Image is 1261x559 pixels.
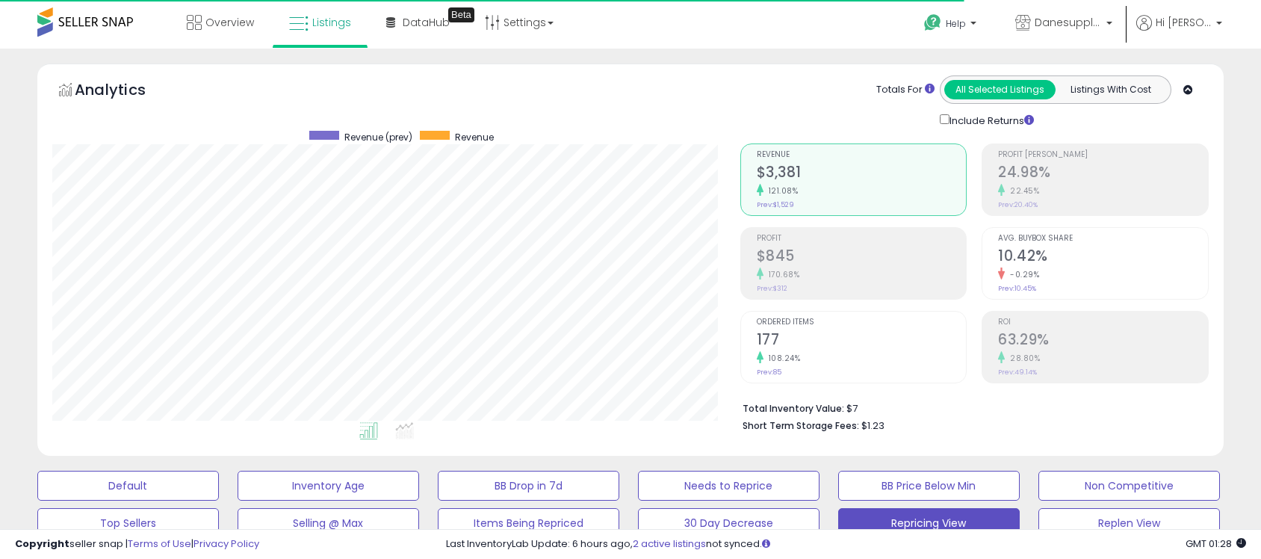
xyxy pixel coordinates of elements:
[757,235,967,243] span: Profit
[743,398,1198,416] li: $7
[757,151,967,159] span: Revenue
[998,284,1036,293] small: Prev: 10.45%
[998,235,1208,243] span: Avg. Buybox Share
[446,537,1246,552] div: Last InventoryLab Update: 6 hours ago, not synced.
[757,164,967,184] h2: $3,381
[861,419,884,433] span: $1.23
[757,331,967,351] h2: 177
[638,471,820,501] button: Needs to Reprice
[1005,185,1039,197] small: 22.45%
[15,537,69,551] strong: Copyright
[998,247,1208,268] h2: 10.42%
[193,537,259,551] a: Privacy Policy
[312,15,351,30] span: Listings
[638,508,820,538] button: 30 Day Decrease
[763,269,800,280] small: 170.68%
[1038,508,1220,538] button: Replen View
[757,247,967,268] h2: $845
[1136,15,1222,49] a: Hi [PERSON_NAME]
[876,83,935,97] div: Totals For
[757,368,781,377] small: Prev: 85
[438,508,619,538] button: Items Being Repriced
[438,471,619,501] button: BB Drop in 7d
[998,200,1038,209] small: Prev: 20.40%
[944,80,1056,99] button: All Selected Listings
[344,131,412,143] span: Revenue (prev)
[998,164,1208,184] h2: 24.98%
[128,537,191,551] a: Terms of Use
[37,508,219,538] button: Top Sellers
[763,185,799,197] small: 121.08%
[633,537,706,551] a: 2 active listings
[1038,471,1220,501] button: Non Competitive
[757,200,794,209] small: Prev: $1,529
[946,17,966,30] span: Help
[455,131,494,143] span: Revenue
[838,508,1020,538] button: Repricing View
[1055,80,1166,99] button: Listings With Cost
[998,331,1208,351] h2: 63.29%
[448,7,474,22] div: Tooltip anchor
[838,471,1020,501] button: BB Price Below Min
[743,419,859,432] b: Short Term Storage Fees:
[998,318,1208,327] span: ROI
[743,402,844,415] b: Total Inventory Value:
[1035,15,1102,30] span: Danesupplyco
[998,151,1208,159] span: Profit [PERSON_NAME]
[1156,15,1212,30] span: Hi [PERSON_NAME]
[238,508,419,538] button: Selling @ Max
[763,353,801,364] small: 108.24%
[923,13,942,32] i: Get Help
[15,537,259,552] div: seller snap | |
[1186,537,1246,551] span: 2025-08-14 01:28 GMT
[205,15,254,30] span: Overview
[75,79,175,104] h5: Analytics
[37,471,219,501] button: Default
[1005,353,1040,364] small: 28.80%
[757,284,787,293] small: Prev: $312
[912,2,991,49] a: Help
[757,318,967,327] span: Ordered Items
[1005,269,1039,280] small: -0.29%
[929,111,1052,129] div: Include Returns
[403,15,450,30] span: DataHub
[238,471,419,501] button: Inventory Age
[998,368,1037,377] small: Prev: 49.14%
